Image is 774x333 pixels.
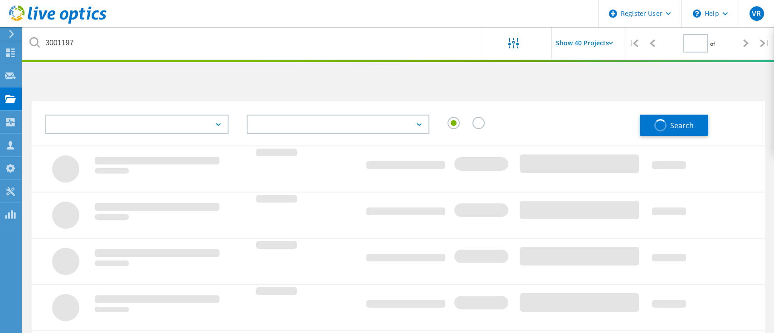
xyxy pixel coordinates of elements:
span: of [710,40,715,48]
button: Search [640,115,708,136]
a: Live Optics Dashboard [9,19,107,25]
div: | [755,27,774,59]
input: undefined [23,27,480,59]
span: VR [752,10,761,17]
svg: \n [693,10,701,18]
span: Search [670,121,694,130]
div: | [624,27,643,59]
